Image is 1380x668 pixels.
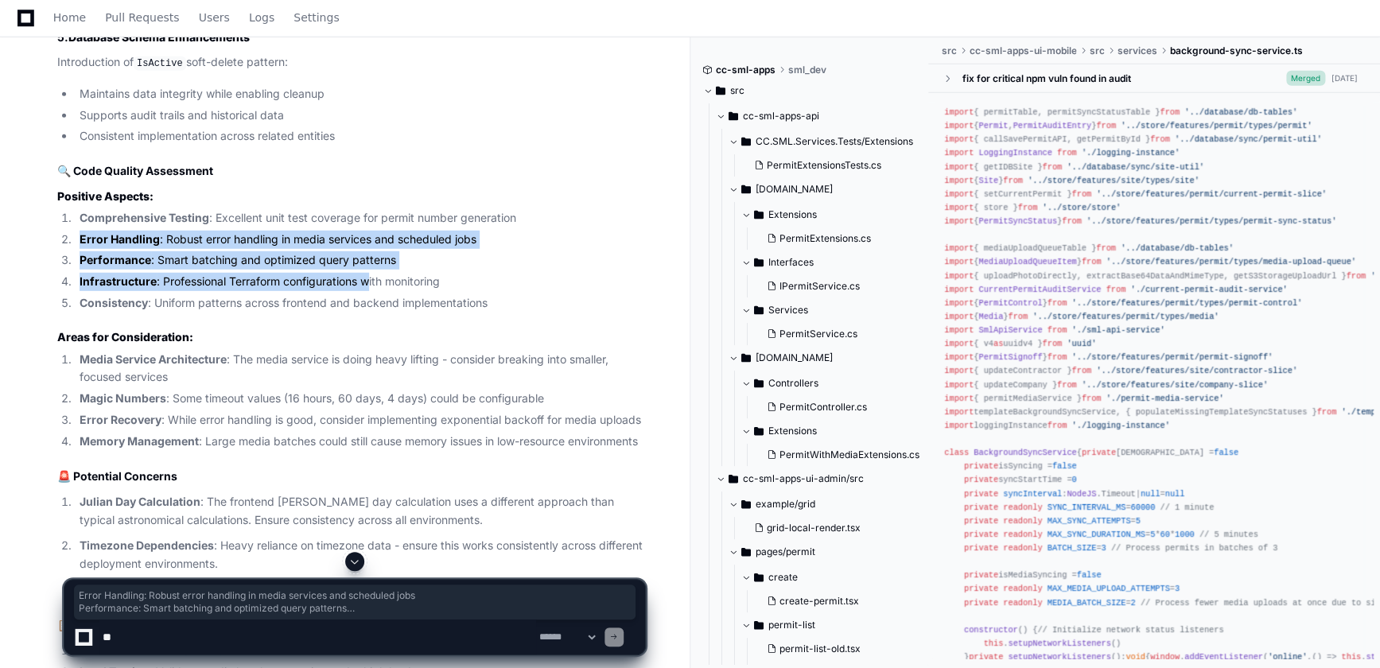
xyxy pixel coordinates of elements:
[729,469,738,488] svg: Directory
[80,211,209,224] strong: Comprehensive Testing
[1106,285,1126,294] span: from
[964,530,998,539] span: private
[729,129,929,154] button: CC.SML.Services.Tests/Extensions
[944,203,974,212] span: import
[79,589,631,615] span: Error Handling: Robust error handling in media services and scheduled jobs Performance: Smart bat...
[1028,176,1199,185] span: '../store/features/site/types/site'
[75,251,645,270] li: : Smart batching and optimized query patterns
[1008,312,1028,321] span: from
[1117,45,1156,57] span: services
[1052,461,1077,471] span: false
[1096,366,1297,375] span: '../store/features/site/contractor-slice'
[767,522,861,534] span: grid-local-render.tsx
[1048,543,1097,553] span: BATCH_SIZE
[57,53,645,72] p: Introduction of soft-delete pattern:
[944,366,974,375] span: import
[944,176,974,185] span: import
[962,72,1130,85] div: fix for critical npm vuln found in audit
[1199,530,1258,539] span: // 5 minutes
[1032,312,1219,321] span: '../store/features/permit/types/media'
[741,297,929,323] button: Services
[768,208,817,221] span: Extensions
[80,232,160,246] strong: Error Handling
[1013,121,1092,130] span: PermitAuditEntry
[978,257,1076,266] span: MediaUploadQueueItem
[1214,448,1238,457] span: false
[1048,516,1131,526] span: MAX_SYNC_ATTEMPTS
[716,466,929,491] button: cc-sml-apps-ui-admin/src
[1072,352,1273,362] span: '../store/features/permit/permit-signoff'
[978,176,998,185] span: Site
[1102,489,1136,499] span: Timeout
[105,13,179,22] span: Pull Requests
[75,127,645,146] li: Consistent implementation across related entities
[134,56,186,71] code: IsActive
[964,475,998,484] span: private
[978,312,1003,321] span: Media
[57,468,645,484] h2: 🚨 Potential Concerns
[978,352,1042,362] span: PermitSignoff
[756,135,913,148] span: CC.SML.Services.Tests/Extensions
[779,280,860,293] span: IPermitService.cs
[944,298,974,308] span: import
[741,202,929,227] button: Extensions
[1062,216,1082,226] span: from
[1067,339,1096,348] span: 'uuid'
[754,421,764,441] svg: Directory
[1048,352,1067,362] span: from
[741,542,751,561] svg: Directory
[969,45,1076,57] span: cc-sml-apps-ui-mobile
[1121,121,1312,130] span: '../store/features/permit/types/permit'
[741,348,751,367] svg: Directory
[1072,189,1092,199] span: from
[944,394,974,403] span: import
[1131,503,1156,512] span: 60000
[1141,489,1160,499] span: null
[741,132,751,151] svg: Directory
[80,391,166,405] strong: Magic Numbers
[1331,72,1358,84] div: [DATE]
[741,418,929,444] button: Extensions
[964,543,998,553] span: private
[1043,162,1063,172] span: from
[760,275,919,297] button: IPermitService.cs
[754,374,764,393] svg: Directory
[730,84,744,97] span: src
[199,13,230,22] span: Users
[1160,530,1169,539] span: 60
[729,107,738,126] svg: Directory
[249,13,274,22] span: Logs
[743,110,819,122] span: cc-sml-apps-api
[741,371,929,396] button: Controllers
[944,312,974,321] span: import
[1072,366,1092,375] span: from
[1082,394,1102,403] span: from
[80,434,199,448] strong: Memory Management
[1087,216,1336,226] span: '../store/features/permit/types/permit-sync-status'
[80,296,148,309] strong: Consistency
[80,537,645,573] p: : Heavy reliance on timezone data - ensure this works consistently across different deployment en...
[978,285,1101,294] span: CurrentPermitAuditService
[75,390,645,408] li: : Some timeout values (16 hours, 60 days, 4 days) could be configurable
[729,345,929,371] button: [DOMAIN_NAME]
[993,339,1003,348] span: as
[1072,475,1077,484] span: 0
[779,449,919,461] span: PermitWithMediaExtensions.cs
[760,444,919,466] button: PermitWithMediaExtensions.cs
[75,231,645,249] li: : Robust error handling in media services and scheduled jobs
[754,253,764,272] svg: Directory
[964,503,998,512] span: private
[75,433,645,451] li: : Large media batches could still cause memory issues in low-resource environments
[716,81,725,100] svg: Directory
[729,539,929,565] button: pages/permit
[1048,325,1067,335] span: from
[75,351,645,387] li: : The media service is doing heavy lifting - consider breaking into smaller, focused services
[75,273,645,291] li: : Professional Terraform configurations with monitoring
[944,189,974,199] span: import
[767,159,881,172] span: PermitExtensionsTests.cs
[1072,325,1165,335] span: './sml-api-service'
[756,498,815,511] span: example/grid
[756,546,815,558] span: pages/permit
[1160,503,1214,512] span: // 1 minute
[1136,516,1141,526] span: 5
